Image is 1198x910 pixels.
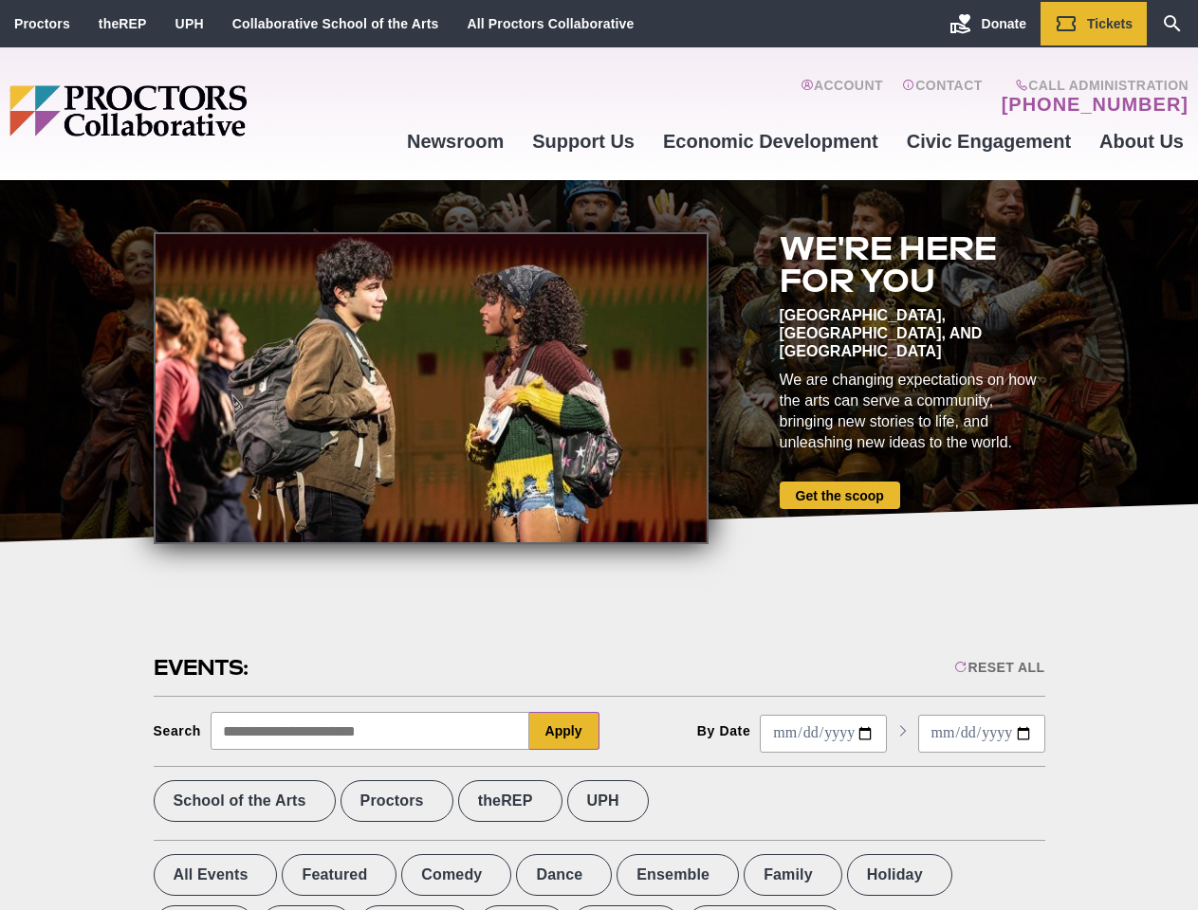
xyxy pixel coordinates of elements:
label: Ensemble [617,854,739,896]
a: Search [1147,2,1198,45]
div: We are changing expectations on how the arts can serve a community, bringing new stories to life,... [780,370,1045,453]
div: Reset All [954,660,1044,675]
a: Support Us [518,116,649,167]
label: Featured [282,854,396,896]
label: theREP [458,780,562,822]
label: Comedy [401,854,511,896]
button: Apply [529,712,599,750]
div: [GEOGRAPHIC_DATA], [GEOGRAPHIC_DATA], and [GEOGRAPHIC_DATA] [780,306,1045,360]
span: Donate [982,16,1026,31]
div: By Date [697,723,751,738]
div: Search [154,723,202,738]
a: Proctors [14,16,70,31]
label: All Events [154,854,278,896]
a: Civic Engagement [893,116,1085,167]
a: Tickets [1041,2,1147,45]
label: Proctors [341,780,453,822]
label: Family [744,854,842,896]
a: [PHONE_NUMBER] [1002,93,1189,116]
span: Call Administration [996,78,1189,93]
a: About Us [1085,116,1198,167]
a: Contact [902,78,983,116]
span: Tickets [1087,16,1133,31]
a: All Proctors Collaborative [467,16,634,31]
label: Dance [516,854,612,896]
a: UPH [175,16,204,31]
h2: We're here for you [780,232,1045,297]
a: Get the scoop [780,482,900,509]
img: Proctors logo [9,85,393,136]
a: Newsroom [393,116,518,167]
label: Holiday [847,854,952,896]
a: Donate [935,2,1041,45]
a: theREP [99,16,147,31]
a: Economic Development [649,116,893,167]
a: Collaborative School of the Arts [232,16,439,31]
h2: Events: [154,653,251,682]
label: School of the Arts [154,780,336,822]
a: Account [801,78,883,116]
label: UPH [567,780,649,822]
